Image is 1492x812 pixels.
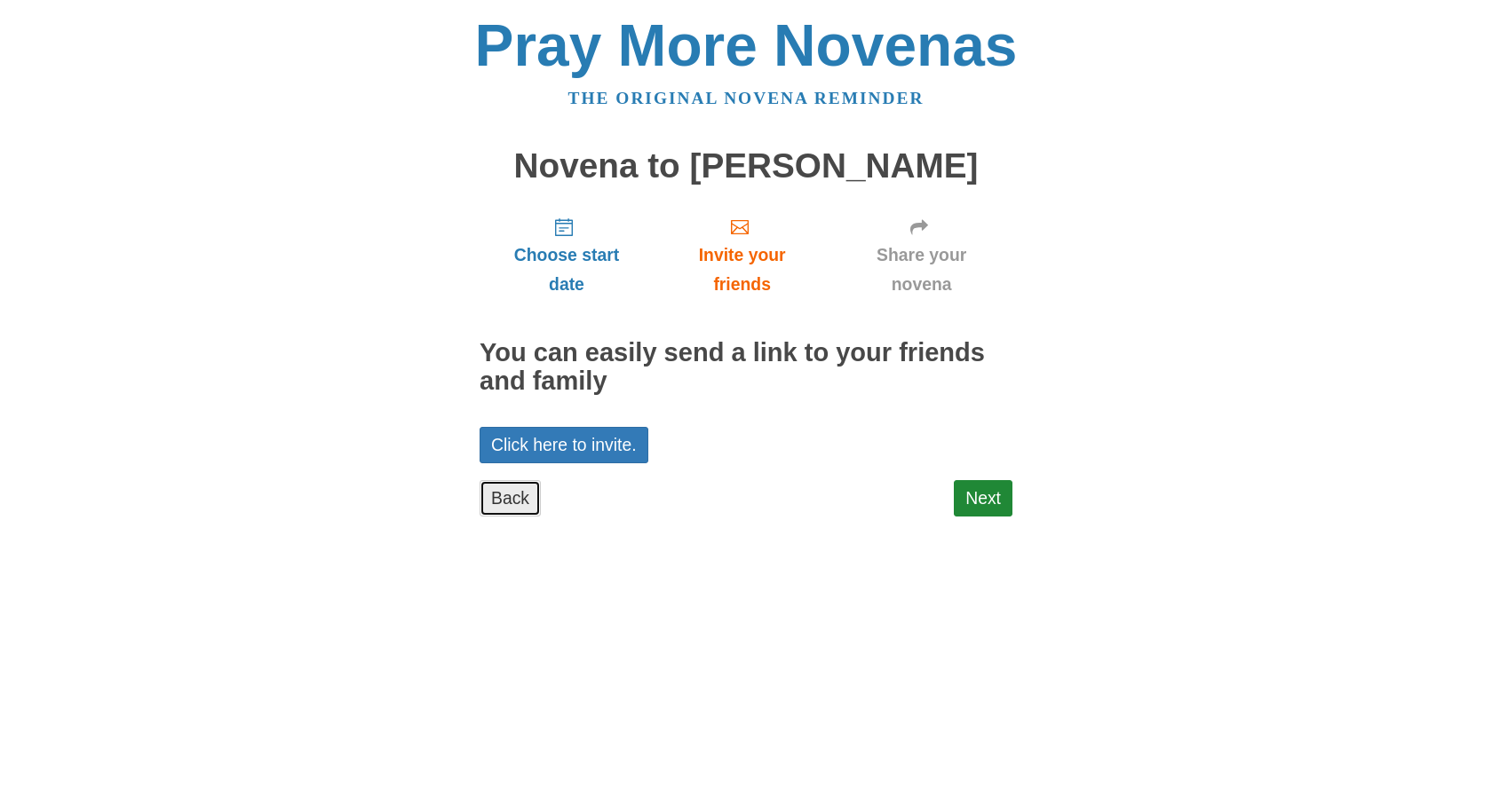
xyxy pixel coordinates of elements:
[480,339,1012,396] h2: You can easily send a link to your friends and family
[671,240,813,299] span: Invite your friends
[480,202,654,308] a: Choose start date
[830,202,1012,308] a: Share your novena
[568,89,925,107] a: The original novena reminder
[480,480,541,516] a: Back
[480,427,648,463] a: Click here to invite.
[475,12,1018,78] a: Pray More Novenas
[848,240,995,299] span: Share your novena
[497,240,636,299] span: Choose start date
[654,202,830,308] a: Invite your friends
[954,480,1012,516] a: Next
[480,147,1012,185] h1: Novena to [PERSON_NAME]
